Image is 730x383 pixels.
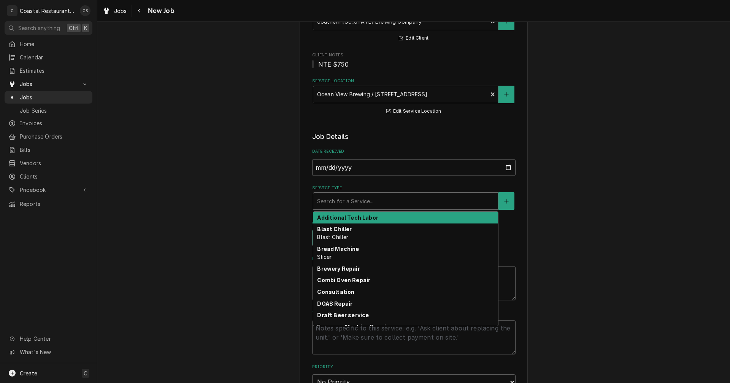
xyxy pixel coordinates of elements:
span: Search anything [18,24,60,32]
div: Client [312,5,516,43]
svg: Create New Location [504,92,509,97]
strong: Combi Oven Repair [317,277,370,283]
span: Vendors [20,159,89,167]
button: Edit Service Location [385,107,443,116]
button: Navigate back [133,5,146,17]
label: Service Location [312,78,516,84]
a: Vendors [5,157,92,169]
strong: Consultation [317,289,354,295]
strong: Additional Tech Labor [317,214,378,221]
span: Jobs [114,7,127,15]
a: Calendar [5,51,92,64]
span: Estimates [20,67,89,75]
a: Clients [5,170,92,183]
div: Coastal Restaurant Repair [20,7,76,15]
span: Help Center [20,335,88,343]
a: Jobs [5,91,92,104]
span: Client Notes [312,52,516,58]
button: Create New Service [498,192,514,210]
div: Service Location [312,78,516,116]
div: C [7,5,17,16]
label: Priority [312,364,516,370]
label: Date Received [312,148,516,155]
a: Go to Pricebook [5,184,92,196]
span: K [84,24,87,32]
div: Date Received [312,148,516,176]
a: Go to What's New [5,346,92,358]
span: Invoices [20,119,89,127]
span: NTE $750 [318,61,349,68]
label: Service Type [312,185,516,191]
span: Job Series [20,107,89,115]
span: Purchase Orders [20,132,89,140]
svg: Create New Service [504,199,509,204]
button: Create New Location [498,86,514,103]
a: Home [5,38,92,50]
span: Blast Chiller [317,234,348,240]
strong: DOAS Repair [317,300,352,307]
div: Technician Instructions [312,310,516,354]
span: Create [20,370,37,377]
div: Reason For Call [312,256,516,300]
input: yyyy-mm-dd [312,159,516,176]
span: Pricebook [20,186,77,194]
label: Job Type [312,219,516,225]
legend: Job Details [312,132,516,142]
div: CS [80,5,90,16]
a: Bills [5,144,92,156]
strong: Brewery Repair [317,265,360,272]
span: Bills [20,146,89,154]
span: Ctrl [69,24,79,32]
strong: Blast Chiller [317,226,352,232]
span: Jobs [20,93,89,101]
a: Go to Help Center [5,332,92,345]
div: Service Type [312,185,516,210]
a: Estimates [5,64,92,77]
label: Reason For Call [312,256,516,262]
span: Clients [20,172,89,180]
a: Job Series [5,104,92,117]
strong: Expresso Machine Repair [317,324,388,330]
span: C [84,369,87,377]
strong: Draft Beer service [317,312,369,318]
span: Calendar [20,53,89,61]
button: Search anythingCtrlK [5,21,92,35]
a: Purchase Orders [5,130,92,143]
span: What's New [20,348,88,356]
span: Jobs [20,80,77,88]
a: Jobs [100,5,130,17]
div: Job Type [312,219,516,246]
a: Invoices [5,117,92,129]
a: Go to Jobs [5,78,92,90]
span: Client Notes [312,60,516,69]
strong: Bread Machine [317,246,359,252]
span: Slicer [317,254,332,260]
span: Reports [20,200,89,208]
a: Reports [5,198,92,210]
span: Home [20,40,89,48]
label: Technician Instructions [312,310,516,316]
div: Chris Sockriter's Avatar [80,5,90,16]
span: New Job [146,6,175,16]
div: Client Notes [312,52,516,69]
button: Edit Client [398,34,430,43]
